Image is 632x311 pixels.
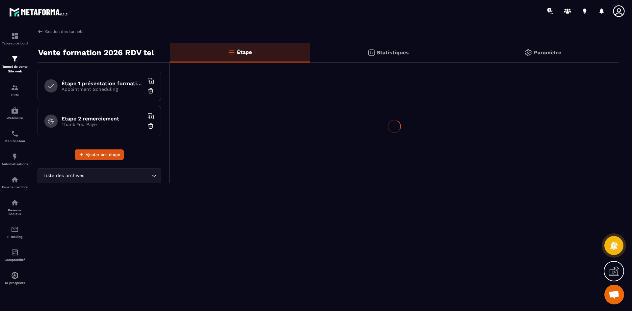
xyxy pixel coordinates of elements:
[2,208,28,216] p: Réseaux Sociaux
[367,49,375,57] img: stats.20deebd0.svg
[2,185,28,189] p: Espace membre
[11,199,19,207] img: social-network
[2,102,28,125] a: automationsautomationsWebinaire
[11,248,19,256] img: accountant
[11,130,19,138] img: scheduler
[9,6,68,18] img: logo
[38,46,154,59] p: Vente formation 2026 RDV tel
[2,220,28,244] a: emailemailE-mailing
[2,50,28,79] a: formationformationTunnel de vente Site web
[227,48,235,56] img: bars-o.4a397970.svg
[2,65,28,74] p: Tunnel de vente Site web
[2,93,28,97] p: CRM
[38,29,83,35] a: Gestion des tunnels
[2,116,28,120] p: Webinaire
[604,285,624,304] a: Ouvrir le chat
[2,125,28,148] a: schedulerschedulerPlanificateur
[11,84,19,91] img: formation
[86,172,150,179] input: Search for option
[2,194,28,220] a: social-networksocial-networkRéseaux Sociaux
[11,176,19,184] img: automations
[2,235,28,239] p: E-mailing
[2,244,28,267] a: accountantaccountantComptabilité
[11,55,19,63] img: formation
[2,162,28,166] p: Automatisations
[11,153,19,161] img: automations
[2,258,28,262] p: Comptabilité
[524,49,532,57] img: setting-gr.5f69749f.svg
[2,41,28,45] p: Tableau de bord
[62,87,144,92] p: Appointment Scheduling
[62,122,144,127] p: Thank You Page
[11,272,19,279] img: automations
[147,88,154,94] img: trash
[2,148,28,171] a: automationsautomationsAutomatisations
[2,27,28,50] a: formationformationTableau de bord
[237,49,252,55] p: Étape
[377,49,409,56] p: Statistiques
[147,123,154,129] img: trash
[38,168,161,183] div: Search for option
[42,172,86,179] span: Liste des archives
[75,149,124,160] button: Ajouter une étape
[86,151,120,158] span: Ajouter une étape
[11,32,19,40] img: formation
[11,225,19,233] img: email
[38,29,43,35] img: arrow
[62,116,144,122] h6: Etape 2 remerciement
[62,80,144,87] h6: Étape 1 présentation formations
[11,107,19,115] img: automations
[2,79,28,102] a: formationformationCRM
[534,49,561,56] p: Paramètre
[2,281,28,285] p: IA prospects
[2,171,28,194] a: automationsautomationsEspace membre
[2,139,28,143] p: Planificateur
